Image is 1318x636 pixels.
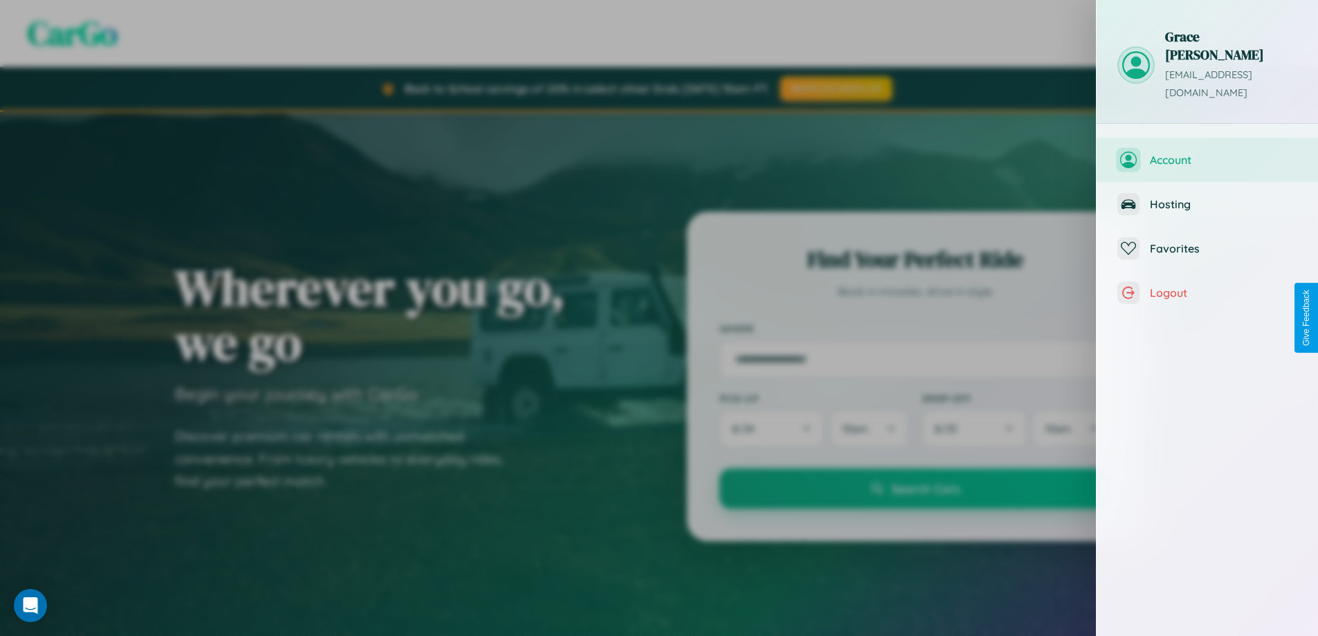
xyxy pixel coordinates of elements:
div: Give Feedback [1301,290,1311,346]
span: Favorites [1150,242,1297,255]
button: Hosting [1097,182,1318,226]
button: Favorites [1097,226,1318,271]
button: Logout [1097,271,1318,315]
div: Open Intercom Messenger [14,589,47,622]
button: Account [1097,138,1318,182]
span: Hosting [1150,197,1297,211]
p: [EMAIL_ADDRESS][DOMAIN_NAME] [1165,66,1297,102]
span: Logout [1150,286,1297,300]
h3: Grace [PERSON_NAME] [1165,28,1297,64]
span: Account [1150,153,1297,167]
